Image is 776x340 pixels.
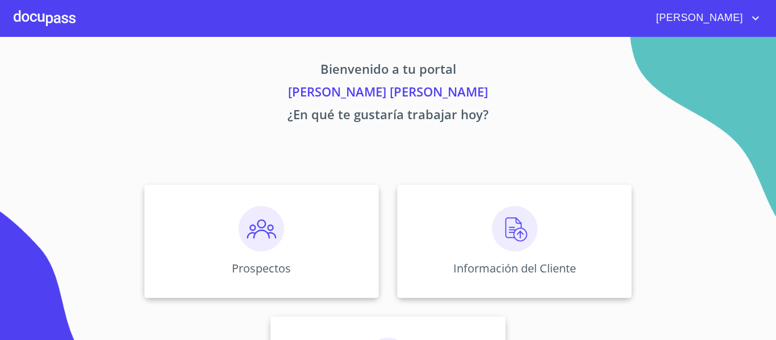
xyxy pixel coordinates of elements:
[232,261,291,276] p: Prospectos
[648,9,749,27] span: [PERSON_NAME]
[492,206,537,251] img: carga.png
[38,60,738,82] p: Bienvenido a tu portal
[453,261,576,276] p: Información del Cliente
[38,105,738,128] p: ¿En qué te gustaría trabajar hoy?
[239,206,284,251] img: prospectos.png
[38,82,738,105] p: [PERSON_NAME] [PERSON_NAME]
[648,9,762,27] button: account of current user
